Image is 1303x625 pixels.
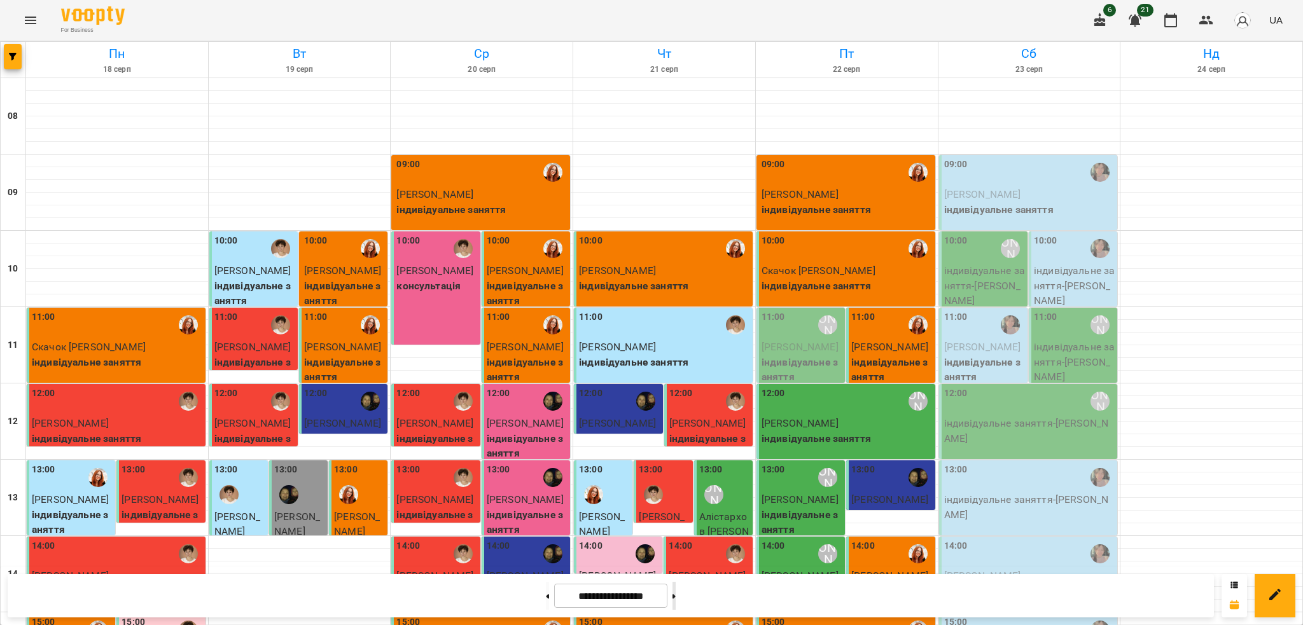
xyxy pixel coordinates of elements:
label: 11:00 [944,310,968,324]
span: Скачок [PERSON_NAME] [32,341,146,353]
span: [PERSON_NAME] [487,264,564,277]
span: [PERSON_NAME] [944,341,1021,353]
div: Кобзар Зоряна [361,315,380,334]
img: Марина Кириченко [271,239,290,258]
label: 13:00 [579,463,603,477]
span: [PERSON_NAME] [32,493,109,505]
label: 13:00 [396,463,420,477]
h6: 11 [8,338,18,352]
span: [PERSON_NAME] [487,341,564,353]
div: Валерія Капітан [543,468,562,487]
img: Марина Кириченко [726,315,745,334]
img: Кобзар Зоряна [909,163,928,182]
p: індивідуальне заняття - [PERSON_NAME] [944,492,1115,522]
label: 13:00 [122,463,145,477]
img: Марина Кириченко [179,392,198,411]
img: Марина Кириченко [644,485,663,504]
div: Марина Кириченко [219,485,239,504]
span: [PERSON_NAME] [762,188,839,200]
img: Мєдвєдєва Катерина [1090,544,1110,563]
label: 12:00 [487,387,510,401]
img: Кобзар Зоряна [88,468,108,487]
img: Марина Кириченко [454,468,473,487]
h6: Сб [940,44,1118,64]
h6: Ср [393,44,571,64]
span: [PERSON_NAME] [579,417,656,429]
label: 10:00 [396,234,420,248]
label: 12:00 [396,387,420,401]
p: індивідуальне заняття [944,355,1025,385]
label: 14:00 [851,539,875,553]
div: Савченко Дар'я [818,468,837,487]
p: індивідуальне заняття [487,431,568,461]
img: Марина Кириченко [271,392,290,411]
img: Мєдвєдєва Катерина [1001,315,1020,334]
label: 12:00 [304,387,328,401]
span: Алістархов [PERSON_NAME] [699,511,749,553]
div: Савченко Дар'я [818,544,837,563]
p: індивідуальне заняття [122,507,202,537]
span: [PERSON_NAME] [639,511,685,538]
span: [PERSON_NAME] [579,264,656,277]
span: For Business [61,26,125,34]
p: логопедичне заняття 45хв [304,431,385,461]
img: Валерія Капітан [361,392,380,411]
h6: Пн [28,44,206,64]
div: Кобзар Зоряна [361,239,380,258]
img: Валерія Капітан [543,544,562,563]
img: Кобзар Зоряна [339,485,358,504]
button: UA [1264,8,1288,32]
h6: 21 серп [575,64,753,76]
img: avatar_s.png [1234,11,1251,29]
div: Кобзар Зоряна [543,163,562,182]
label: 10:00 [579,234,603,248]
div: Кобзар Зоряна [179,315,198,334]
label: 11:00 [32,310,55,324]
label: 14:00 [396,539,420,553]
p: індивідуальне заняття [396,202,568,217]
label: 12:00 [579,387,603,401]
img: Мєдвєдєва Катерина [1090,468,1110,487]
img: Марина Кириченко [726,392,745,411]
div: Валерія Капітан [543,392,562,411]
img: Валерія Капітан [636,392,655,411]
label: 12:00 [214,387,238,401]
h6: 19 серп [211,64,389,76]
span: [PERSON_NAME] [669,417,746,429]
div: Марина Кириченко [454,544,473,563]
label: 13:00 [762,463,785,477]
label: 13:00 [639,463,662,477]
img: Кобзар Зоряна [909,239,928,258]
img: Валерія Капітан [279,485,298,504]
span: [PERSON_NAME] [851,493,928,505]
p: індивідуальне заняття [851,355,932,385]
label: 11:00 [304,310,328,324]
div: Марина Кириченко [726,544,745,563]
div: Марина Кириченко [454,239,473,258]
h6: Пт [758,44,936,64]
img: Марина Кириченко [179,544,198,563]
p: індивідуальне заняття - [PERSON_NAME] [1034,340,1115,385]
label: 13:00 [851,463,875,477]
img: Марина Кириченко [454,392,473,411]
h6: 12 [8,415,18,429]
img: Марина Кириченко [179,468,198,487]
div: Кобзар Зоряна [543,239,562,258]
span: [PERSON_NAME] [851,341,928,353]
span: [PERSON_NAME] [487,493,564,505]
span: [PERSON_NAME] [762,417,839,429]
p: індивідуальне заняття [487,278,568,308]
label: 13:00 [32,463,55,477]
p: індивідуальне заняття [762,278,933,294]
span: [PERSON_NAME] [396,264,473,277]
label: 11:00 [762,310,785,324]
